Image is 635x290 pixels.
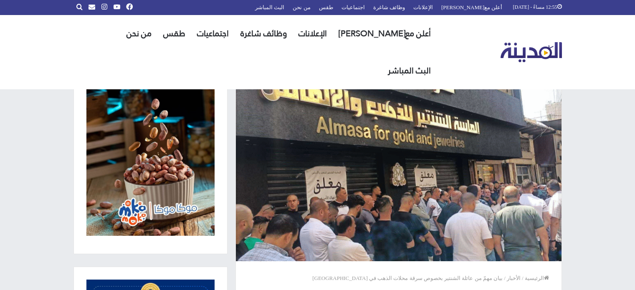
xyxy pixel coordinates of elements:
em: / [504,275,506,281]
a: البث المباشر [382,52,437,89]
img: تلفزيون المدينة [501,42,562,63]
a: طقس [157,15,191,52]
a: اجتماعيات [191,15,235,52]
em: / [522,275,524,281]
span: بيان مهمّ من عائلة الشنتير بخصوص سرقة محلات الذهب في [GEOGRAPHIC_DATA] [312,275,503,281]
a: الإعلانات [293,15,333,52]
a: الأخبار [507,275,521,281]
a: وظائف شاغرة [235,15,293,52]
a: من نحن [121,15,157,52]
a: الرئيسية [525,275,549,281]
a: أعلن مع[PERSON_NAME] [333,15,437,52]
